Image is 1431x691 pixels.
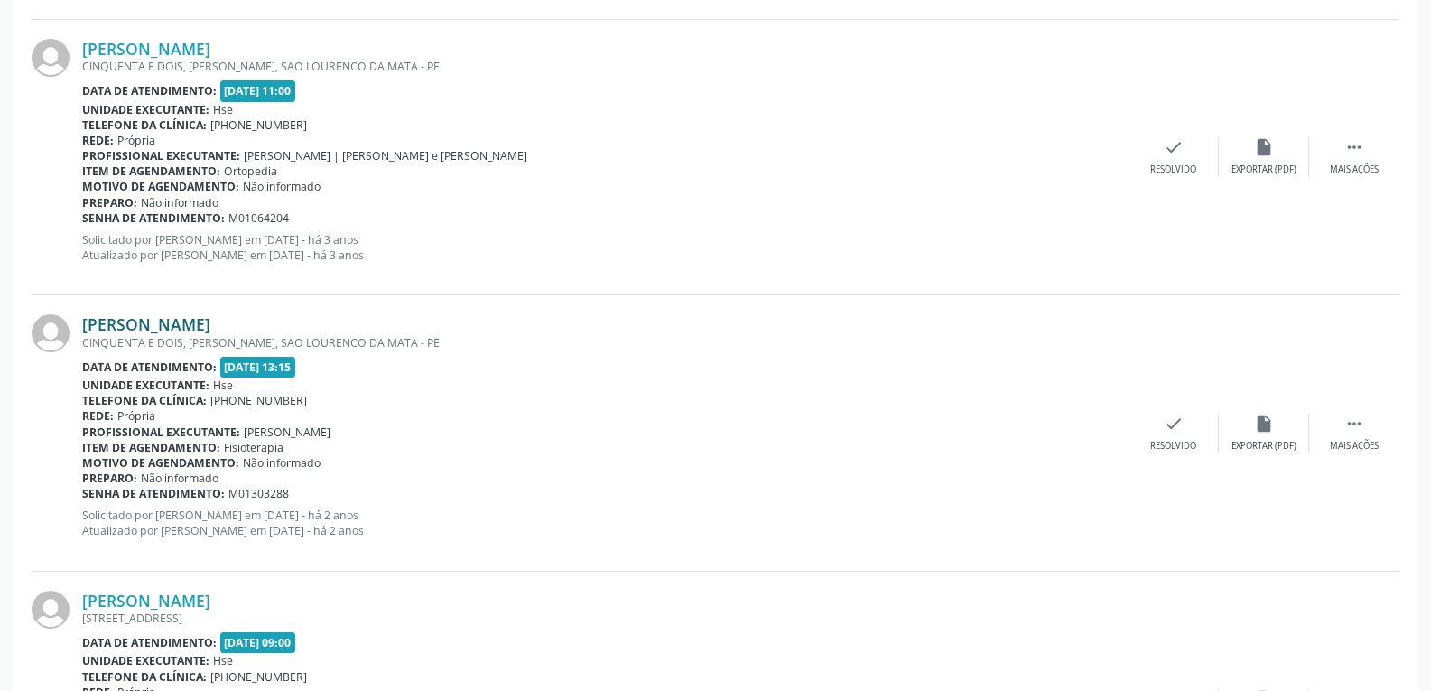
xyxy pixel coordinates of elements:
span: Própria [117,133,155,148]
span: Não informado [141,195,218,210]
span: Fisioterapia [224,440,283,455]
i: check [1164,414,1184,434]
b: Preparo: [82,471,137,486]
b: Telefone da clínica: [82,117,207,133]
a: [PERSON_NAME] [82,591,210,611]
span: M01303288 [228,486,289,501]
i:  [1344,414,1364,434]
b: Senha de atendimento: [82,210,225,226]
p: Solicitado por [PERSON_NAME] em [DATE] - há 2 anos Atualizado por [PERSON_NAME] em [DATE] - há 2 ... [82,508,1129,538]
b: Data de atendimento: [82,635,217,650]
b: Profissional executante: [82,148,240,163]
div: Resolvido [1150,440,1196,453]
span: [PHONE_NUMBER] [210,669,307,685]
div: Mais ações [1330,440,1379,453]
img: img [32,39,70,77]
span: [PHONE_NUMBER] [210,117,307,133]
b: Senha de atendimento: [82,486,225,501]
span: Hse [213,102,233,117]
div: Exportar (PDF) [1231,163,1296,176]
span: Hse [213,653,233,668]
span: [PHONE_NUMBER] [210,393,307,408]
div: Mais ações [1330,163,1379,176]
span: Hse [213,378,233,393]
span: Própria [117,408,155,424]
div: CINQUENTA E DOIS, [PERSON_NAME], SAO LOURENCO DA MATA - PE [82,335,1129,350]
b: Data de atendimento: [82,83,217,98]
img: img [32,591,70,629]
span: [DATE] 13:15 [220,357,296,378]
b: Item de agendamento: [82,440,220,455]
span: Não informado [243,179,321,194]
a: [PERSON_NAME] [82,314,210,334]
b: Rede: [82,133,114,148]
div: CINQUENTA E DOIS, [PERSON_NAME], SAO LOURENCO DA MATA - PE [82,59,1129,74]
i: insert_drive_file [1254,137,1274,157]
b: Item de agendamento: [82,163,220,179]
b: Unidade executante: [82,378,209,393]
span: [DATE] 11:00 [220,80,296,101]
div: Resolvido [1150,163,1196,176]
i:  [1344,137,1364,157]
b: Profissional executante: [82,425,240,440]
span: Ortopedia [224,163,277,179]
span: [PERSON_NAME] | [PERSON_NAME] e [PERSON_NAME] [244,148,527,163]
b: Motivo de agendamento: [82,455,239,471]
b: Telefone da clínica: [82,393,207,408]
b: Telefone da clínica: [82,669,207,685]
img: img [32,314,70,352]
p: Solicitado por [PERSON_NAME] em [DATE] - há 3 anos Atualizado por [PERSON_NAME] em [DATE] - há 3 ... [82,232,1129,263]
span: [PERSON_NAME] [244,425,330,440]
b: Unidade executante: [82,102,209,117]
b: Motivo de agendamento: [82,179,239,194]
a: [PERSON_NAME] [82,39,210,59]
i: insert_drive_file [1254,414,1274,434]
b: Rede: [82,408,114,424]
div: [STREET_ADDRESS] [82,611,1129,626]
span: M01064204 [228,210,289,226]
b: Preparo: [82,195,137,210]
b: Data de atendimento: [82,360,217,375]
span: [DATE] 09:00 [220,632,296,653]
span: Não informado [243,455,321,471]
i: check [1164,137,1184,157]
b: Unidade executante: [82,653,209,668]
span: Não informado [141,471,218,486]
div: Exportar (PDF) [1231,440,1296,453]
